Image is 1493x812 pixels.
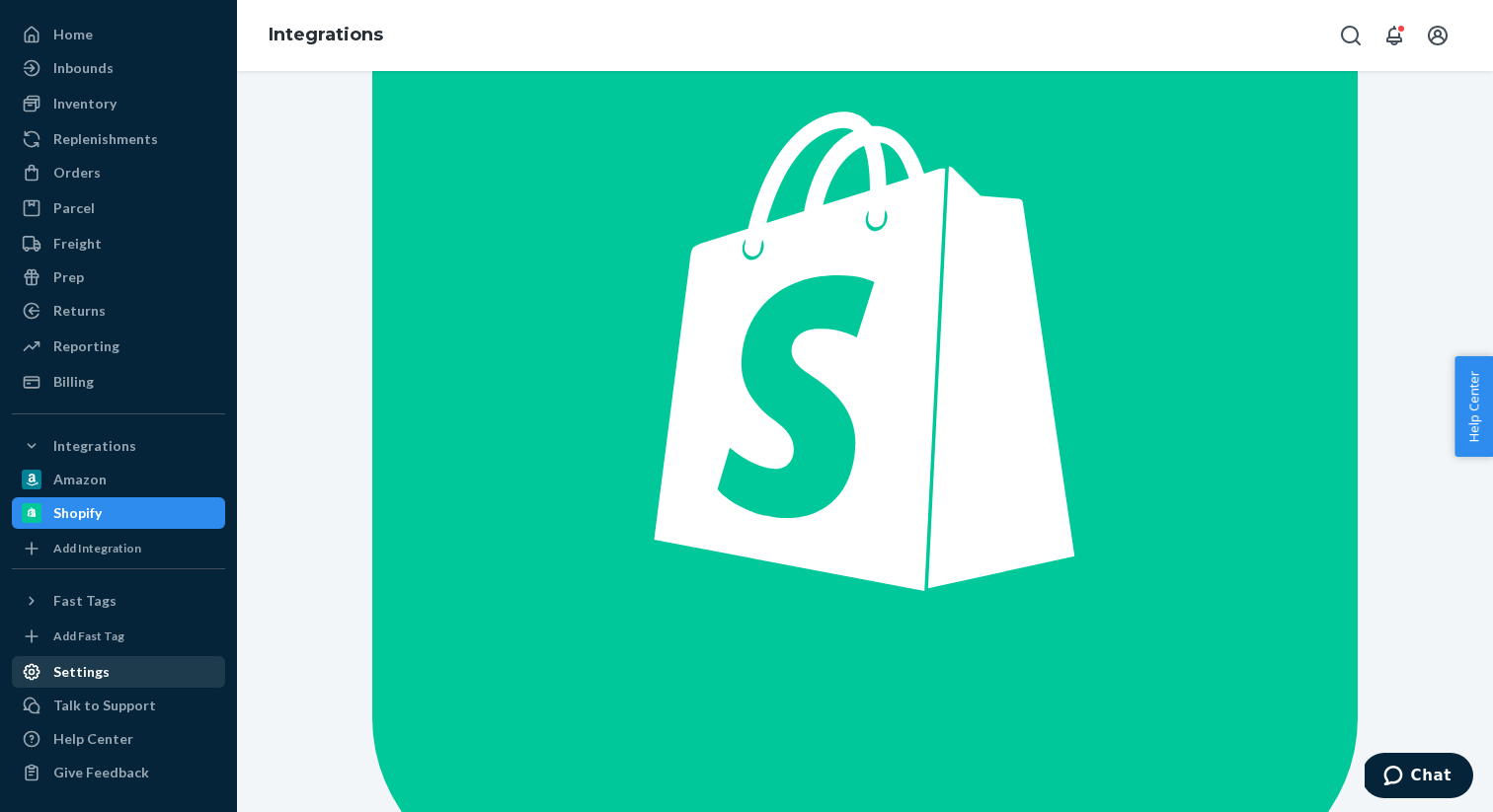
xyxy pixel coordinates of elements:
a: Inventory [12,88,225,119]
button: Help Center [1454,356,1493,457]
a: Orders [12,157,225,188]
a: Shopify [12,497,225,529]
ol: breadcrumbs [253,7,399,64]
div: Inventory [53,94,117,113]
button: Fast Tags [12,585,225,617]
button: Talk to Support [12,690,225,721]
button: Open notifications [1375,16,1414,55]
a: Replenishments [12,123,225,155]
a: Parcel [12,192,225,224]
a: Settings [12,656,225,688]
div: Reporting [53,336,119,356]
div: Shopify [53,503,102,523]
button: Open Search Box [1331,16,1371,55]
a: Add Integration [12,537,225,560]
div: Prep [53,267,84,287]
div: Returns [53,301,106,321]
div: Add Integration [53,540,141,556]
a: Amazon [12,464,225,495]
div: Add Fast Tag [53,627,124,644]
a: Billing [12,366,225,398]
div: Inbounds [53,58,114,78]
div: Home [53,25,93,44]
a: Returns [12,295,225,327]
a: Help Center [12,723,225,755]
a: Reporting [12,331,225,362]
div: Talk to Support [53,696,156,715]
div: Give Feedback [53,763,149,782]
button: Give Feedback [12,757,225,788]
iframe: Opens a widget where you can chat to one of our agents [1365,753,1473,802]
div: Orders [53,163,101,183]
a: Inbounds [12,52,225,84]
div: Fast Tags [53,591,117,611]
a: Add Fast Tag [12,625,225,648]
div: Settings [53,662,110,682]
div: Billing [53,372,94,392]
div: Amazon [53,470,107,489]
div: Parcel [53,198,95,218]
a: Freight [12,228,225,259]
div: Help Center [53,729,133,749]
div: Freight [53,234,102,254]
button: Open account menu [1418,16,1457,55]
div: Integrations [53,436,136,456]
a: Prep [12,261,225,293]
button: Integrations [12,430,225,462]
a: Integrations [269,24,383,45]
a: Home [12,19,225,50]
div: Replenishments [53,129,158,149]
